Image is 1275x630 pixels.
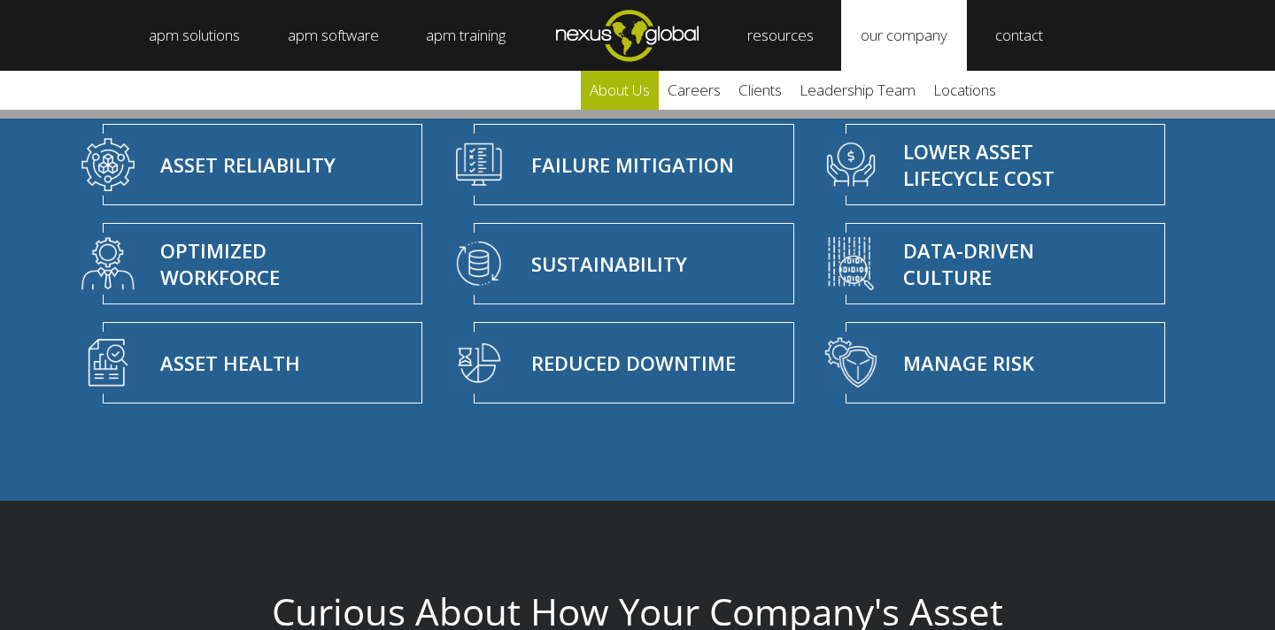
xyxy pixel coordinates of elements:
p: FAILURE MITIGATION [528,151,734,179]
p: ASSET HEALTH [157,350,300,377]
a: careers [659,71,730,110]
img: icon5 [452,237,506,290]
p: LOWER ASSET LIFECYCLE COST [900,138,1055,193]
img: icon3 [824,138,877,191]
a: clients [730,71,791,110]
p: SUSTAINABILITY [528,250,687,278]
img: icon2 [452,138,506,191]
p: ASSET RELIABILITY [157,151,336,179]
a: leadership team [791,71,924,110]
p: OPTIMIZED WORKFORCE [157,237,280,292]
img: icon6 [824,237,877,290]
img: icon7 [81,336,135,389]
img: icon4 [81,237,135,290]
p: DATA-DRIVEN CULTURE [900,237,1034,292]
p: REDUCED DOWNTIME [528,350,736,377]
a: about us [581,71,659,110]
a: locations [924,71,1005,110]
img: icon9 [824,336,877,389]
img: icon1 [81,138,135,191]
p: MANAGE RISK [900,350,1034,377]
img: icon8 [452,336,506,389]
